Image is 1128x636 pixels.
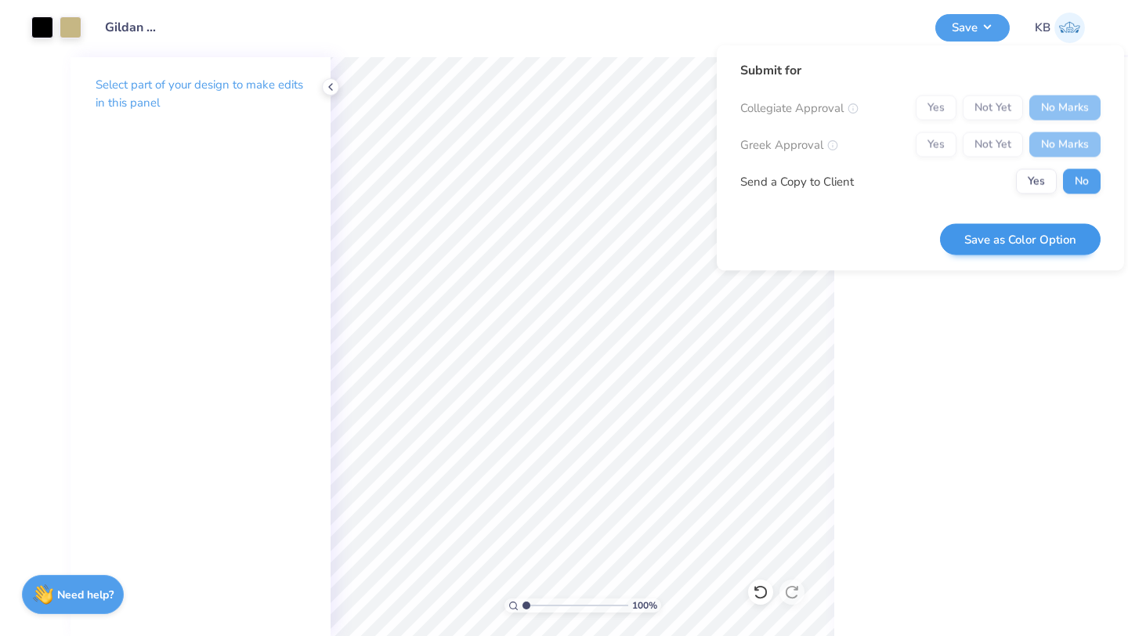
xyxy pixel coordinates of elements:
[935,14,1010,42] button: Save
[740,172,854,190] div: Send a Copy to Client
[93,12,170,43] input: Untitled Design
[96,76,305,112] p: Select part of your design to make edits in this panel
[940,223,1101,255] button: Save as Color Option
[1063,169,1101,194] button: No
[1035,13,1085,43] a: KB
[740,61,1101,80] div: Submit for
[1016,169,1057,194] button: Yes
[1035,19,1050,37] span: KB
[632,598,657,613] span: 100 %
[1054,13,1085,43] img: Kaili Brenner
[57,587,114,602] strong: Need help?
